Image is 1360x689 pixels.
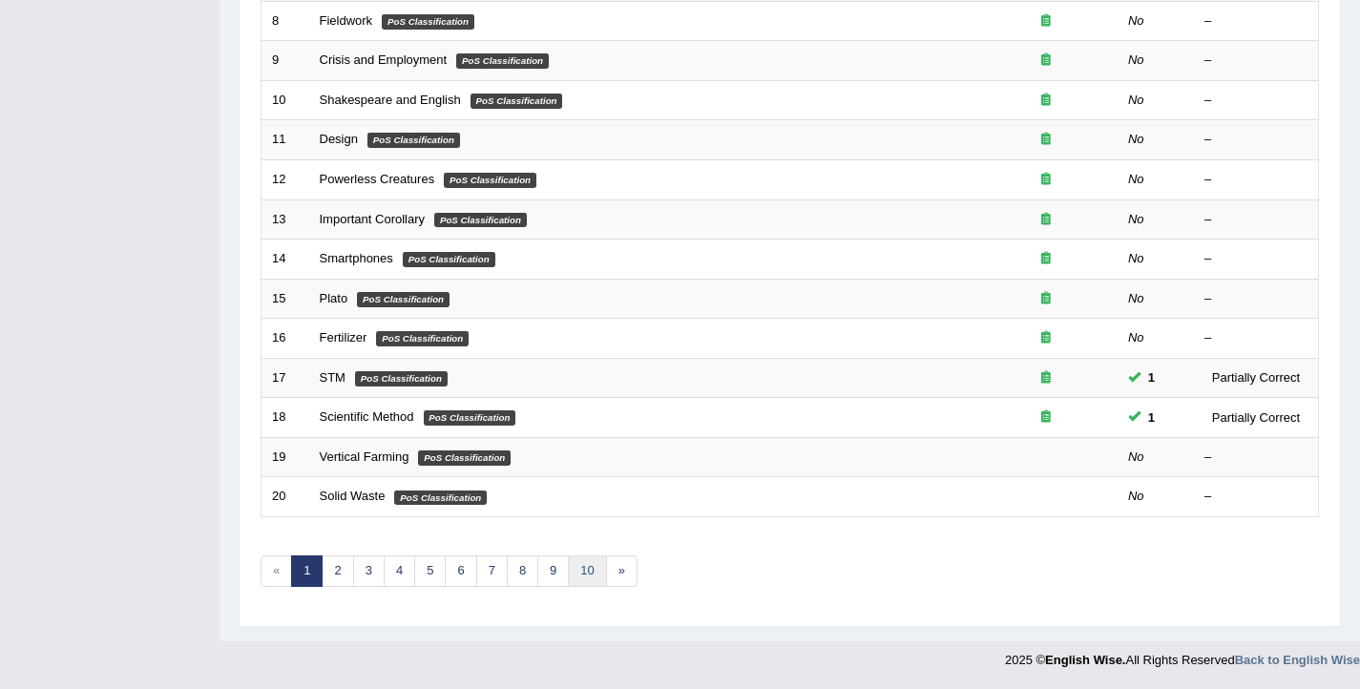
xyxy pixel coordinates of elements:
a: » [606,555,638,587]
em: No [1128,52,1144,67]
em: No [1128,489,1144,503]
em: PoS Classification [418,450,511,466]
span: You can still take this question [1140,367,1162,387]
div: Exam occurring question [985,12,1107,31]
strong: English Wise. [1045,653,1125,667]
a: Smartphones [320,251,393,265]
td: 14 [262,240,309,280]
em: PoS Classification [403,252,495,267]
div: Exam occurring question [985,408,1107,427]
div: Exam occurring question [985,211,1107,229]
em: PoS Classification [434,213,527,228]
div: Exam occurring question [985,171,1107,189]
div: Exam occurring question [985,329,1107,347]
em: PoS Classification [376,331,469,346]
div: Exam occurring question [985,131,1107,149]
a: Scientific Method [320,409,414,424]
div: 2025 © All Rights Reserved [1005,641,1360,669]
td: 8 [262,1,309,41]
em: PoS Classification [382,14,474,30]
em: No [1128,132,1144,146]
em: PoS Classification [424,410,516,426]
a: 2 [322,555,353,587]
a: Crisis and Employment [320,52,448,67]
span: « [261,555,292,587]
div: – [1204,52,1308,70]
em: PoS Classification [357,292,450,307]
em: PoS Classification [456,53,549,69]
div: – [1204,290,1308,308]
a: Back to English Wise [1235,653,1360,667]
td: 17 [262,358,309,398]
div: Exam occurring question [985,52,1107,70]
a: Powerless Creatures [320,172,435,186]
div: – [1204,488,1308,506]
a: 3 [353,555,385,587]
em: No [1128,251,1144,265]
div: – [1204,12,1308,31]
em: No [1128,13,1144,28]
div: – [1204,250,1308,268]
td: 16 [262,319,309,359]
em: No [1128,449,1144,464]
div: Partially Correct [1204,367,1308,387]
a: Fertilizer [320,330,367,344]
td: 13 [262,199,309,240]
div: Exam occurring question [985,250,1107,268]
em: No [1128,212,1144,226]
a: Solid Waste [320,489,386,503]
td: 15 [262,279,309,319]
a: Plato [320,291,348,305]
div: – [1204,171,1308,189]
div: Exam occurring question [985,92,1107,110]
td: 19 [262,437,309,477]
em: No [1128,330,1144,344]
em: PoS Classification [444,173,536,188]
a: 10 [568,555,606,587]
a: Fieldwork [320,13,373,28]
em: No [1128,93,1144,107]
em: PoS Classification [355,371,448,386]
a: 4 [384,555,415,587]
a: 6 [445,555,476,587]
em: No [1128,291,1144,305]
div: – [1204,211,1308,229]
div: – [1204,92,1308,110]
a: 1 [291,555,323,587]
a: 7 [476,555,508,587]
a: 5 [414,555,446,587]
div: Exam occurring question [985,290,1107,308]
td: 18 [262,398,309,438]
em: PoS Classification [394,491,487,506]
em: PoS Classification [471,94,563,109]
td: 20 [262,477,309,517]
div: Partially Correct [1204,407,1308,428]
div: – [1204,131,1308,149]
span: You can still take this question [1140,407,1162,428]
td: 10 [262,80,309,120]
td: 12 [262,159,309,199]
a: Important Corollary [320,212,426,226]
a: 9 [537,555,569,587]
td: 11 [262,120,309,160]
td: 9 [262,41,309,81]
a: Vertical Farming [320,449,409,464]
a: 8 [507,555,538,587]
a: Shakespeare and English [320,93,461,107]
a: STM [320,370,345,385]
div: – [1204,449,1308,467]
em: PoS Classification [367,133,460,148]
div: – [1204,329,1308,347]
a: Design [320,132,358,146]
div: Exam occurring question [985,369,1107,387]
em: No [1128,172,1144,186]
